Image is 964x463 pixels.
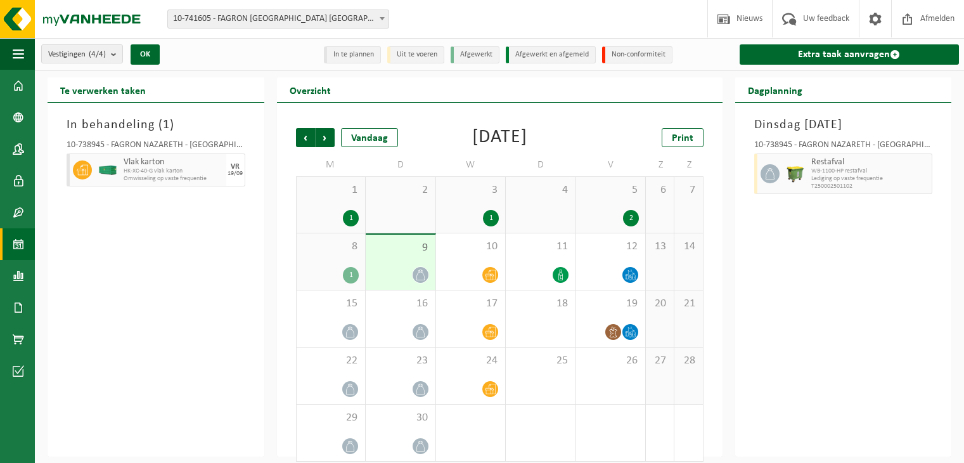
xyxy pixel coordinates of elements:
[512,240,569,254] span: 11
[387,46,444,63] li: Uit te voeren
[231,163,240,171] div: VR
[623,210,639,226] div: 2
[168,10,389,28] span: 10-741605 - FAGRON BELGIUM NV - NAZARETH
[277,77,344,102] h2: Overzicht
[372,241,429,255] span: 9
[6,435,212,463] iframe: chat widget
[740,44,960,65] a: Extra taak aanvragen
[324,46,381,63] li: In te plannen
[576,153,646,176] td: V
[811,175,929,183] span: Lediging op vaste frequentie
[303,354,359,368] span: 22
[436,153,506,176] td: W
[652,240,667,254] span: 13
[506,46,596,63] li: Afgewerkt en afgemeld
[582,183,639,197] span: 5
[483,210,499,226] div: 1
[296,153,366,176] td: M
[343,210,359,226] div: 1
[754,115,933,134] h3: Dinsdag [DATE]
[786,164,805,183] img: WB-1100-HPE-GN-50
[681,354,696,368] span: 28
[41,44,123,63] button: Vestigingen(4/4)
[67,115,245,134] h3: In behandeling ( )
[506,153,576,176] td: D
[442,240,499,254] span: 10
[811,167,929,175] span: WB-1100-HP restafval
[442,183,499,197] span: 3
[472,128,527,147] div: [DATE]
[672,133,693,143] span: Print
[681,297,696,311] span: 21
[303,183,359,197] span: 1
[811,157,929,167] span: Restafval
[372,183,429,197] span: 2
[662,128,704,147] a: Print
[512,183,569,197] span: 4
[735,77,815,102] h2: Dagplanning
[343,267,359,284] div: 1
[512,297,569,311] span: 18
[124,157,223,167] span: Vlak karton
[754,141,933,153] div: 10-738945 - FAGRON NAZARETH - [GEOGRAPHIC_DATA]
[167,10,389,29] span: 10-741605 - FAGRON BELGIUM NV - NAZARETH
[582,240,639,254] span: 12
[372,411,429,425] span: 30
[681,240,696,254] span: 14
[228,171,243,177] div: 19/09
[811,183,929,190] span: T250002501102
[98,166,117,175] img: HK-XC-40-GN-00
[681,183,696,197] span: 7
[303,240,359,254] span: 8
[163,119,170,131] span: 1
[124,167,223,175] span: HK-XC-40-G vlak karton
[451,46,499,63] li: Afgewerkt
[582,354,639,368] span: 26
[366,153,436,176] td: D
[296,128,315,147] span: Vorige
[442,297,499,311] span: 17
[89,50,106,58] count: (4/4)
[316,128,335,147] span: Volgende
[582,297,639,311] span: 19
[372,297,429,311] span: 16
[652,297,667,311] span: 20
[674,153,703,176] td: Z
[67,141,245,153] div: 10-738945 - FAGRON NAZARETH - [GEOGRAPHIC_DATA]
[131,44,160,65] button: OK
[372,354,429,368] span: 23
[512,354,569,368] span: 25
[602,46,672,63] li: Non-conformiteit
[442,354,499,368] span: 24
[48,45,106,64] span: Vestigingen
[48,77,158,102] h2: Te verwerken taken
[303,411,359,425] span: 29
[652,354,667,368] span: 27
[303,297,359,311] span: 15
[652,183,667,197] span: 6
[124,175,223,183] span: Omwisseling op vaste frequentie
[646,153,674,176] td: Z
[341,128,398,147] div: Vandaag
